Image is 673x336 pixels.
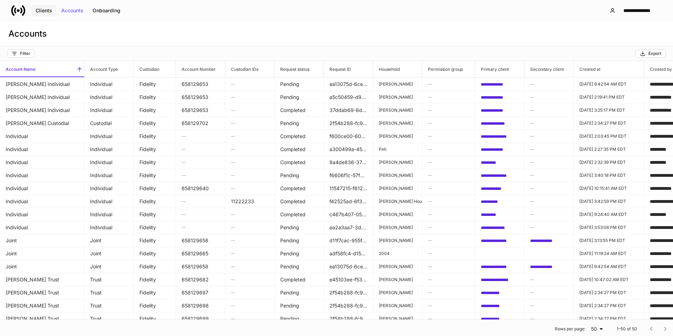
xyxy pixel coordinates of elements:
[176,104,225,117] td: 658129653
[574,156,644,169] td: 2025-09-04T18:32:39.383Z
[84,130,134,143] td: Individual
[428,315,469,322] h6: —
[555,326,585,332] p: Rows per page:
[574,182,644,195] td: 2025-09-08T14:15:41.019Z
[84,77,134,91] td: Individual
[428,302,469,309] h6: —
[428,81,469,87] h6: —
[324,182,373,195] td: 11547215-f612-4b67-aa73-19507cf5f8b4
[475,221,524,234] td: 6fbe8b0b-1b8e-409b-812a-ed3688de566b
[579,107,638,113] p: [DATE] 3:25:17 PM EDT
[379,173,416,178] p: [PERSON_NAME]
[84,156,134,169] td: Individual
[428,94,469,100] h6: —
[176,77,225,91] td: 658129653
[574,221,644,234] td: 2025-08-28T19:53:08.934Z
[231,237,269,244] h6: —
[428,276,469,283] h6: —
[182,146,219,153] h6: —
[176,182,225,195] td: 658129640
[36,8,52,13] div: Clients
[84,182,134,195] td: Individual
[176,247,225,260] td: 658129665
[530,120,568,126] h6: —
[579,81,638,87] p: [DATE] 9:42:54 AM EDT
[134,169,176,182] td: Fidelity
[275,143,324,156] td: Completed
[275,130,324,143] td: Completed
[475,130,524,143] td: 8ec514ae-c19f-46fa-884e-b956ba0cceff
[530,224,568,231] h6: —
[475,234,524,247] td: 128c8a6e-c8b4-4d2c-94c3-6345e55e283b
[428,237,469,244] h6: —
[379,160,416,165] p: [PERSON_NAME]
[176,117,225,130] td: 658129702
[84,143,134,156] td: Individual
[134,195,176,208] td: Fidelity
[574,169,644,182] td: 2025-08-28T19:40:18.248Z
[475,286,524,299] td: 958fd404-25b5-4746-b95d-59fcfe17c86d
[231,315,269,322] h6: —
[324,286,373,299] td: 2f54b288-fc92-448c-a9da-5e3a3dbbedad
[84,117,134,130] td: Custodial
[379,316,416,322] p: [PERSON_NAME]
[231,81,269,87] h6: —
[617,326,637,332] p: 1–50 of 50
[134,182,176,195] td: Fidelity
[182,133,219,139] h6: —
[182,198,219,205] h6: —
[275,234,324,247] td: Pending
[134,91,176,104] td: Fidelity
[574,66,600,73] h6: Created at
[275,156,324,169] td: Completed
[379,264,416,269] p: [PERSON_NAME]
[275,169,324,182] td: Pending
[84,286,134,299] td: Trust
[530,146,568,153] h6: —
[475,273,524,286] td: 53bbe7cf-298d-4f59-b922-352084651d8e
[373,61,422,77] span: Household
[176,299,225,312] td: 658129698
[422,66,463,73] h6: Permission group
[84,66,118,73] h6: Account Type
[574,195,644,208] td: 2025-08-28T19:42:59.893Z
[324,169,373,182] td: f6606f1c-57f0-45fc-a812-a42cdd41ff7e
[475,169,524,182] td: d034624b-da4a-48e0-8272-b7694dcc5d97
[275,312,324,325] td: Pending
[579,186,638,191] p: [DATE] 10:15:41 AM EDT
[579,199,638,204] p: [DATE] 3:42:59 PM EDT
[635,49,666,58] button: Export
[324,156,373,169] td: 8a4de836-3778-4df3-a953-76ad04519151
[579,225,638,230] p: [DATE] 3:53:08 PM EDT
[84,208,134,221] td: Individual
[574,61,644,77] span: Created at
[324,247,373,260] td: adf58fc4-d152-4a7f-ae4a-a6a3221f91a7
[530,198,568,205] h6: —
[428,159,469,166] h6: —
[84,273,134,286] td: Trust
[524,234,574,247] td: bcbc36ff-6681-4c76-829e-975d703b57e3
[231,263,269,270] h6: —
[176,66,216,73] h6: Account Number
[275,77,324,91] td: Pending
[275,260,324,273] td: Pending
[324,208,373,221] td: c467b407-0555-4ae0-950d-57976260834b
[275,104,324,117] td: Completed
[182,172,219,179] h6: —
[324,312,373,325] td: 2f54b288-fc92-448c-a9da-5e3a3dbbedad
[324,130,373,143] td: f600ce00-602a-47f5-aa61-1b92abfb3906
[530,94,568,100] h6: —
[524,247,574,260] td: 1e8b3333-e402-4d29-95c7-3b24c94c1788
[530,302,568,309] h6: —
[231,120,269,126] h6: —
[324,117,373,130] td: 2f54b288-fc92-448c-a9da-5e3a3dbbedad
[225,66,258,73] h6: Custodian IDs
[176,273,225,286] td: 658129682
[231,224,269,231] h6: —
[231,289,269,296] h6: —
[176,61,225,77] span: Account Number
[530,315,568,322] h6: —
[231,276,269,283] h6: —
[324,195,373,208] td: f42525ad-6f35-4659-8ffe-89fe3358ff47
[579,212,638,217] p: [DATE] 9:24:40 AM EDT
